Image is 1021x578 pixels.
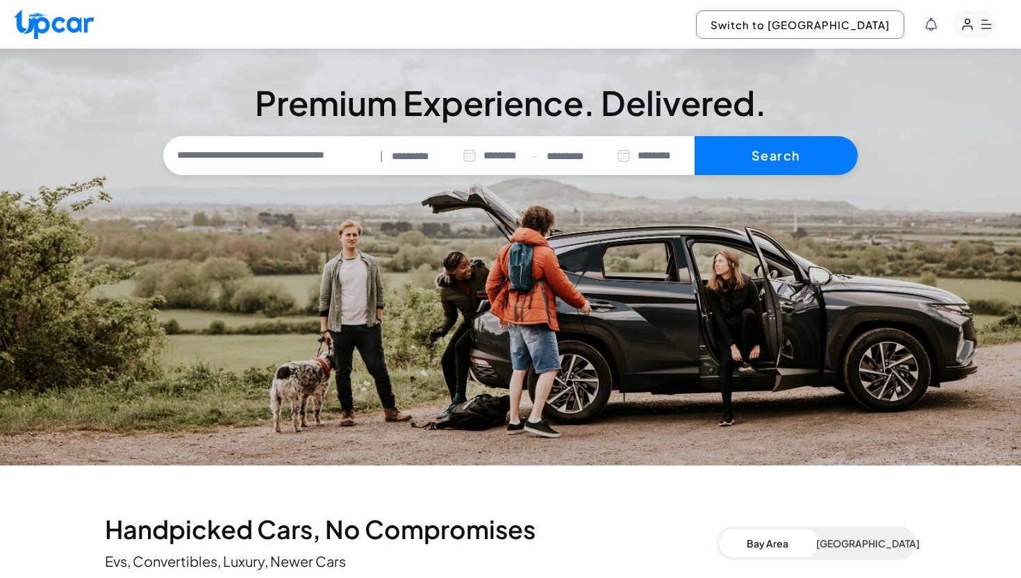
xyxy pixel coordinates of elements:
button: Bay Area [719,529,816,557]
button: [GEOGRAPHIC_DATA] [816,529,913,557]
h2: Handpicked Cars, No Compromises [105,515,716,543]
button: Switch to [GEOGRAPHIC_DATA] [696,10,904,39]
p: Evs, Convertibles, Luxury, Newer Cars [105,552,716,571]
span: | [380,148,383,164]
img: Upcar Logo [14,9,94,39]
span: — [529,148,538,164]
button: Search [695,136,858,175]
h3: Premium Experience. Delivered. [163,86,858,119]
